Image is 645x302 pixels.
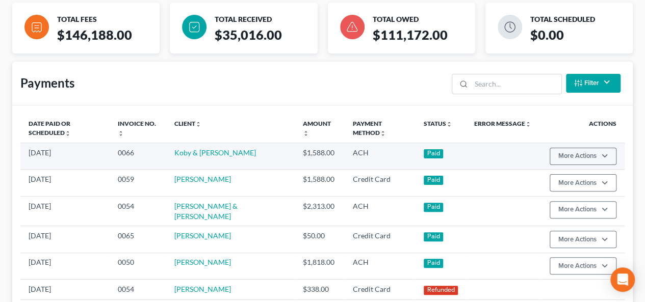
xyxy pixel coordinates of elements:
div: TOTAL RECEIVED [215,15,313,24]
td: $1,588.00 [295,170,345,196]
a: Payment Methodunfold_more [353,120,386,136]
td: ACH [345,253,416,279]
img: icon-danger-e58c4ab046b7aead248db79479122951d35969c85d4bc7e3c99ded9e97da88b9.svg [340,15,365,39]
i: unfold_more [65,130,71,136]
td: [DATE] [20,143,110,170]
td: 0066 [110,143,166,170]
button: More Actions [550,257,616,274]
td: $2,313.00 [295,196,345,226]
button: More Actions [550,201,616,218]
td: $50.00 [295,226,345,253]
td: 0059 [110,170,166,196]
a: Clientunfold_more [174,120,201,127]
td: [DATE] [20,253,110,279]
td: [DATE] [20,226,110,253]
a: [PERSON_NAME] [174,175,231,183]
div: TOTAL SCHEDULED [530,15,629,24]
div: $35,016.00 [211,26,325,53]
img: icon-check-083e517794b2d0c9857e4f635ab0b7af2d0c08d6536bacabfc8e022616abee0b.svg [182,15,207,39]
a: Statusunfold_more [424,120,452,127]
a: Koby & [PERSON_NAME] [174,148,256,157]
i: unfold_more [118,130,124,136]
td: $338.00 [295,280,345,299]
i: unfold_more [446,121,452,127]
a: [PERSON_NAME] & [PERSON_NAME] [174,202,238,221]
div: Paid [424,232,443,241]
td: $1,818.00 [295,253,345,279]
div: $146,188.00 [53,26,168,53]
td: 0054 [110,280,166,299]
div: Paid [424,259,443,268]
a: [PERSON_NAME] [174,258,231,266]
a: Error Messageunfold_more [474,120,531,127]
div: Open Intercom Messenger [610,267,635,292]
div: Payments [20,75,74,91]
a: Invoice No.unfold_more [118,120,156,136]
div: Refunded [424,286,458,295]
div: TOTAL OWED [373,15,471,24]
td: [DATE] [20,170,110,196]
div: $111,172.00 [369,26,483,53]
td: 0050 [110,253,166,279]
button: Filter [566,74,621,93]
div: $0.00 [526,26,641,53]
div: Paid [424,203,443,212]
button: More Actions [550,174,616,191]
div: TOTAL FEES [57,15,156,24]
a: Date Paid or Scheduledunfold_more [29,120,71,136]
th: Actions [541,114,625,143]
td: 0054 [110,196,166,226]
div: Paid [424,149,443,158]
button: More Actions [550,148,616,165]
i: unfold_more [195,121,201,127]
td: $1,588.00 [295,143,345,170]
td: 0065 [110,226,166,253]
td: ACH [345,196,416,226]
img: icon-clock-d73164eb2ae29991c6cfd87df313ee0fe99a8f842979cbe5c34fb2ad7dc89896.svg [498,15,522,39]
td: [DATE] [20,280,110,299]
a: [PERSON_NAME] [174,285,231,293]
button: More Actions [550,231,616,248]
td: Credit Card [345,280,416,299]
i: unfold_more [380,130,386,136]
i: unfold_more [303,130,309,136]
img: icon-file-b29cf8da5eedfc489a46aaea687006073f244b5a23b9e007f89f024b0964413f.svg [24,15,49,39]
a: Amountunfold_more [303,120,331,136]
i: unfold_more [525,121,531,127]
td: Credit Card [345,226,416,253]
div: Paid [424,176,443,185]
td: [DATE] [20,196,110,226]
a: [PERSON_NAME] [174,231,231,240]
input: Search... [471,74,561,94]
td: Credit Card [345,170,416,196]
td: ACH [345,143,416,170]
